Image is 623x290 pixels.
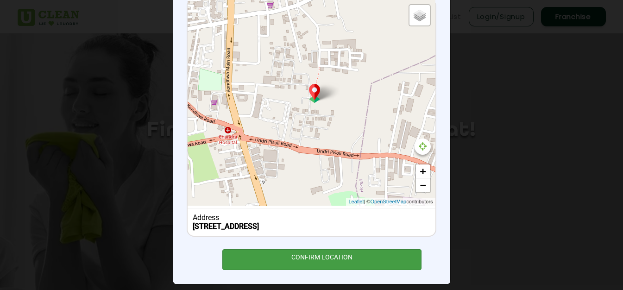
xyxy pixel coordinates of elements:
[416,164,430,178] a: Zoom in
[193,213,430,222] div: Address
[346,198,435,206] div: | © contributors
[222,249,422,270] div: CONFIRM LOCATION
[409,5,430,25] a: Layers
[193,222,259,231] b: [STREET_ADDRESS]
[370,198,406,206] a: OpenStreetMap
[348,198,364,206] a: Leaflet
[416,178,430,192] a: Zoom out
